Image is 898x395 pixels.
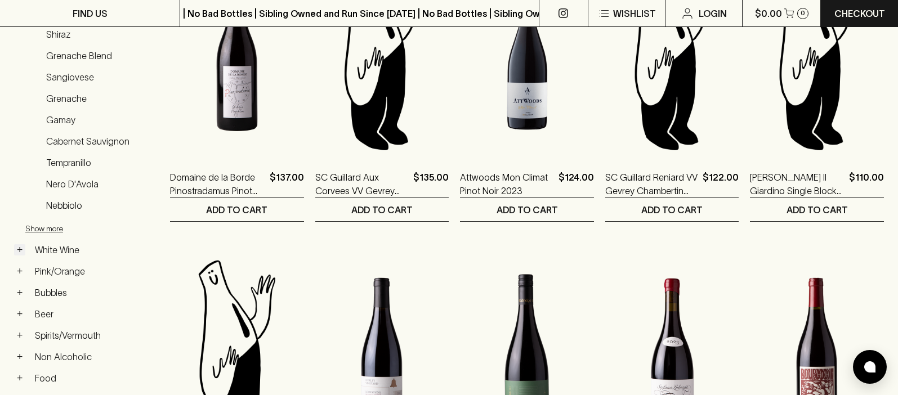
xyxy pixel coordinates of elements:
[41,68,159,87] a: Sangiovese
[14,330,25,341] button: +
[41,196,159,215] a: Nebbiolo
[73,7,108,20] p: FIND US
[801,10,805,16] p: 0
[14,266,25,277] button: +
[14,372,25,384] button: +
[41,153,159,172] a: Tempranillo
[30,369,159,388] a: Food
[834,7,885,20] p: Checkout
[460,170,554,197] a: Attwoods Mon Climat Pinot Noir 2023
[497,203,558,217] p: ADD TO CART
[14,351,25,362] button: +
[41,46,159,65] a: Grenache Blend
[613,7,656,20] p: Wishlist
[30,326,159,345] a: Spirits/Vermouth
[41,89,159,108] a: Grenache
[750,170,845,197] a: [PERSON_NAME] Il Giardino Single Block Pinot Noir 2022
[41,174,159,194] a: Nero d'Avola
[30,283,159,302] a: Bubbles
[30,240,159,259] a: White Wine
[351,203,413,217] p: ADD TO CART
[41,110,159,129] a: Gamay
[14,287,25,298] button: +
[755,7,782,20] p: $0.00
[460,198,594,221] button: ADD TO CART
[750,198,884,221] button: ADD TO CART
[30,347,159,366] a: Non Alcoholic
[703,170,739,197] p: $122.00
[30,304,159,324] a: Beer
[559,170,594,197] p: $124.00
[787,203,848,217] p: ADD TO CART
[270,170,304,197] p: $137.00
[605,198,739,221] button: ADD TO CART
[315,198,449,221] button: ADD TO CART
[41,25,159,44] a: Shiraz
[315,170,409,197] a: SC Guillard Aux Corvees VV Gevrey Chambertin 2023
[413,170,449,197] p: $135.00
[14,244,25,255] button: +
[170,170,265,197] a: Domaine de la Borde Pinostradamus Pinot Noir 2023
[605,170,699,197] a: SC Guillard Reniard VV Gevrey Chambertin 2023
[641,203,703,217] p: ADD TO CART
[41,132,159,151] a: Cabernet Sauvignon
[14,308,25,320] button: +
[25,217,173,240] button: Show more
[849,170,884,197] p: $110.00
[206,203,267,217] p: ADD TO CART
[30,262,159,281] a: Pink/Orange
[699,7,727,20] p: Login
[170,198,304,221] button: ADD TO CART
[864,361,875,372] img: bubble-icon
